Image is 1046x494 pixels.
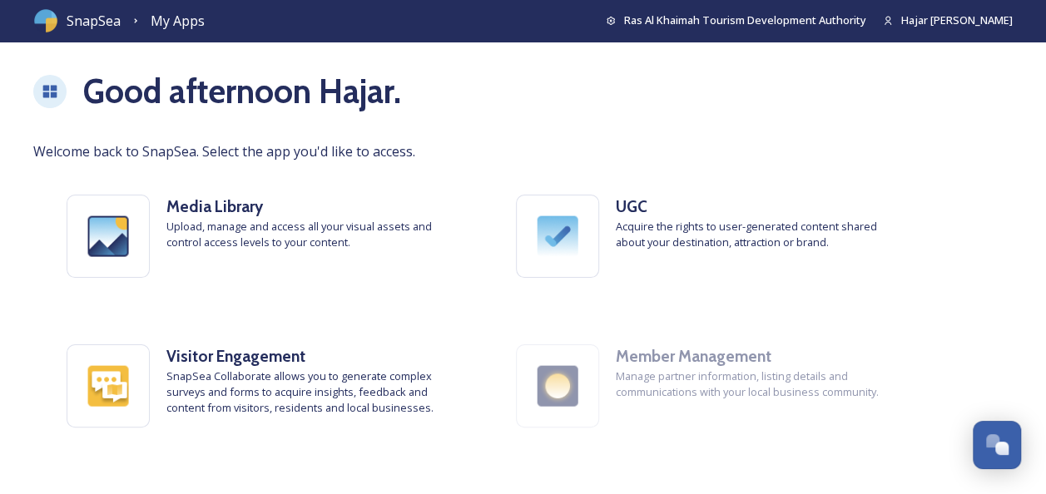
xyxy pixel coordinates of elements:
[166,219,449,250] span: Upload, manage and access all your visual assets and control access levels to your content.
[517,195,598,277] img: ugc.png
[616,219,899,250] span: Acquire the rights to user-generated content shared about your destination, attraction or brand.
[616,346,771,366] strong: Member Management
[166,346,305,366] strong: Visitor Engagement
[67,345,149,427] img: collaborate.png
[483,311,932,461] a: Member ManagementManage partner information, listing details and communications with your local b...
[151,11,205,32] a: My Apps
[866,12,1013,28] a: Hajar [PERSON_NAME]
[67,11,121,31] span: SnapSea
[33,311,483,461] a: Visitor EngagementSnapSea Collaborate allows you to generate complex surveys and forms to acquire...
[151,12,205,30] span: My Apps
[33,161,483,311] a: Media LibraryUpload, manage and access all your visual assets and control access levels to your c...
[67,195,149,277] img: media-library.png
[166,196,263,216] strong: Media Library
[973,421,1021,469] button: Open Chat
[33,141,1013,161] span: Welcome back to SnapSea. Select the app you'd like to access.
[901,12,1013,27] span: Hajar [PERSON_NAME]
[33,8,58,33] img: snapsea-logo.png
[83,67,401,116] h1: Good afternoon Hajar .
[606,12,866,28] a: Ras Al Khaimah Tourism Development Authority
[483,161,932,311] a: UGCAcquire the rights to user-generated content shared about your destination, attraction or brand.
[166,368,449,417] span: SnapSea Collaborate allows you to generate complex surveys and forms to acquire insights, feedbac...
[616,196,647,216] strong: UGC
[624,12,866,27] span: Ras Al Khaimah Tourism Development Authority
[517,345,598,427] img: partners.png
[616,368,899,400] span: Manage partner information, listing details and communications with your local business community.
